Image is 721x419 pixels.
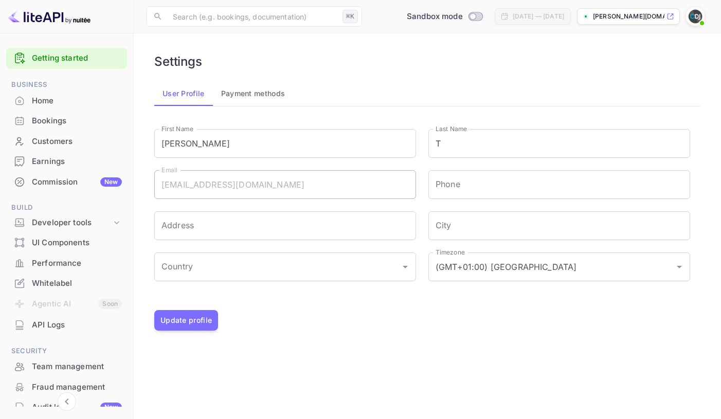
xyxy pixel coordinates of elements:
[159,257,396,277] input: Country
[6,377,127,396] a: Fraud management
[32,237,122,249] div: UI Components
[167,6,338,27] input: Search (e.g. bookings, documentation)
[154,310,218,331] button: Update profile
[32,136,122,148] div: Customers
[6,172,127,192] div: CommissionNew
[428,170,690,199] input: phone
[398,260,412,274] button: Open
[6,91,127,110] a: Home
[58,392,76,411] button: Collapse navigation
[428,129,690,158] input: Last Name
[436,124,467,133] label: Last Name
[6,233,127,253] div: UI Components
[154,54,202,69] h6: Settings
[6,111,127,130] a: Bookings
[6,132,127,152] div: Customers
[32,217,112,229] div: Developer tools
[32,319,122,331] div: API Logs
[593,12,664,21] p: [PERSON_NAME][DOMAIN_NAME]
[672,260,687,274] button: Open
[32,176,122,188] div: Commission
[32,95,122,107] div: Home
[407,11,463,23] span: Sandbox mode
[687,8,704,25] img: Jerry T
[32,52,122,64] a: Getting started
[32,402,122,413] div: Audit logs
[403,11,486,23] div: Switch to Production mode
[6,274,127,293] a: Whitelabel
[6,48,127,69] div: Getting started
[154,81,213,106] button: User Profile
[100,403,122,412] div: New
[154,81,700,106] div: account-settings tabs
[213,81,294,106] button: Payment methods
[6,253,127,272] a: Performance
[6,152,127,171] a: Earnings
[6,315,127,334] a: API Logs
[100,177,122,187] div: New
[6,357,127,377] div: Team management
[32,115,122,127] div: Bookings
[32,258,122,269] div: Performance
[6,274,127,294] div: Whitelabel
[32,361,122,373] div: Team management
[428,211,690,240] input: City
[6,233,127,252] a: UI Components
[513,12,564,21] div: [DATE] — [DATE]
[161,166,177,174] label: Email
[6,397,127,416] a: Audit logsNew
[6,172,127,191] a: CommissionNew
[6,214,127,232] div: Developer tools
[32,156,122,168] div: Earnings
[6,152,127,172] div: Earnings
[32,278,122,289] div: Whitelabel
[6,377,127,397] div: Fraud management
[6,202,127,213] span: Build
[161,124,193,133] label: First Name
[6,357,127,376] a: Team management
[6,79,127,90] span: Business
[32,381,122,393] div: Fraud management
[154,211,416,240] input: Address
[343,10,358,23] div: ⌘K
[154,129,416,158] input: First Name
[436,248,464,257] label: Timezone
[154,170,416,199] input: Email
[6,132,127,151] a: Customers
[6,315,127,335] div: API Logs
[6,111,127,131] div: Bookings
[6,253,127,274] div: Performance
[6,345,127,357] span: Security
[8,8,91,25] img: LiteAPI logo
[6,91,127,111] div: Home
